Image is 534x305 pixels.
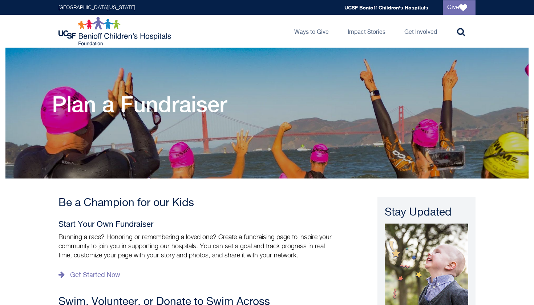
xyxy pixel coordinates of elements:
h1: Plan a Fundraiser [52,91,227,117]
a: Get Involved [399,15,443,48]
p: Running a race? Honoring or remembering a loved one? Create a fundraising page to inspire your co... [58,233,338,260]
a: Impact Stories [342,15,391,48]
h4: Start Your Own Fundraiser [58,220,338,229]
a: UCSF Benioff Children's Hospitals [344,4,428,11]
a: Ways to Give [288,15,335,48]
a: Get Started Now [58,269,120,281]
a: [GEOGRAPHIC_DATA][US_STATE] [58,5,135,10]
a: Give [443,0,476,15]
img: Logo for UCSF Benioff Children's Hospitals Foundation [58,17,173,46]
h3: Be a Champion for our Kids [58,197,338,210]
div: Stay Updated [385,205,468,220]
